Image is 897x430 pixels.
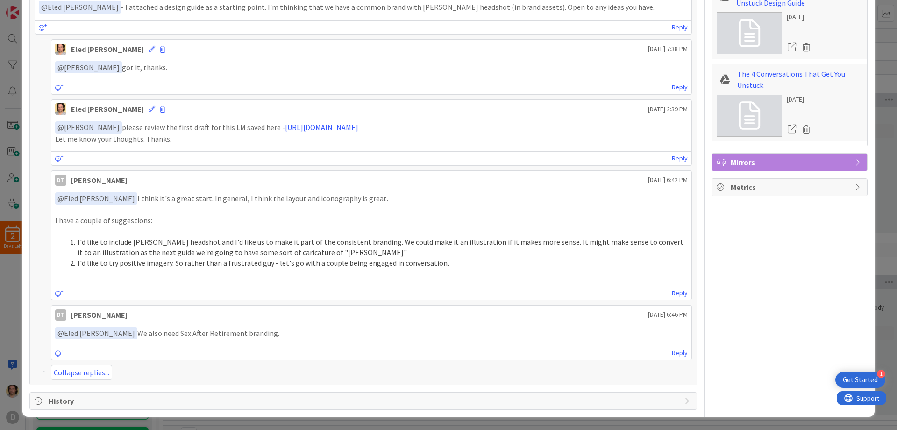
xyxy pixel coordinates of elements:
div: Eled [PERSON_NAME] [71,103,144,115]
li: I'd like to include [PERSON_NAME] headshot and I'd like us to make it part of the consistent bran... [66,237,688,258]
a: Reply [672,22,688,33]
span: [PERSON_NAME] [57,63,120,72]
span: History [49,395,680,407]
span: @ [41,2,48,12]
a: Reply [672,287,688,299]
span: [DATE] 2:39 PM [648,104,688,114]
p: We also need Sex After Retirement branding. [55,327,688,340]
div: Get Started [843,375,878,385]
span: @ [57,123,64,132]
div: [PERSON_NAME] [71,309,128,321]
div: 1 [877,370,885,378]
div: Open Get Started checklist, remaining modules: 1 [835,372,885,388]
a: Open [787,41,797,53]
img: EC [55,44,66,55]
span: Mirrors [731,157,850,168]
div: DT [55,309,66,321]
p: I think it's a great start. In general, I think the layout and iconography is great. [55,192,688,205]
a: Collapse replies... [51,365,112,380]
span: @ [57,63,64,72]
span: Metrics [731,182,850,193]
div: [DATE] [787,12,814,22]
span: [DATE] 6:46 PM [648,310,688,320]
a: Reply [672,347,688,359]
p: Let me know your thoughts. Thanks. [55,134,688,145]
img: EC [55,103,66,115]
p: - I attached a design guide as a starting point. I'm thinking that we have a common brand with [P... [39,1,688,14]
a: Reply [672,81,688,93]
span: [PERSON_NAME] [57,123,120,132]
span: [DATE] 6:42 PM [648,175,688,185]
span: Eled [PERSON_NAME] [41,2,119,12]
a: Reply [672,153,688,164]
p: please review the first draft for this LM saved here - [55,121,688,134]
span: Eled [PERSON_NAME] [57,328,135,338]
div: Eled [PERSON_NAME] [71,44,144,55]
li: I'd like to try positive imagery. So rather than a frustrated guy - let's go with a couple being ... [66,258,688,269]
span: [DATE] 7:38 PM [648,44,688,54]
span: @ [57,328,64,338]
a: The 4 Conversations That Get You Unstuck [737,68,862,91]
p: I have a couple of suggestions: [55,215,688,226]
div: DT [55,175,66,186]
p: got it, thanks. [55,61,688,74]
span: Support [20,1,43,13]
div: [DATE] [787,95,814,104]
a: [URL][DOMAIN_NAME] [285,123,358,132]
span: @ [57,194,64,203]
div: [PERSON_NAME] [71,175,128,186]
a: Open [787,124,797,136]
span: Eled [PERSON_NAME] [57,194,135,203]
